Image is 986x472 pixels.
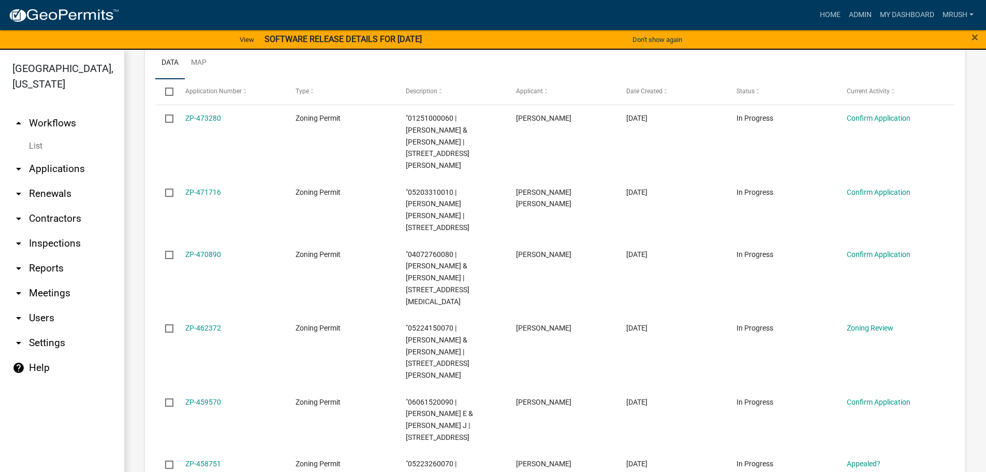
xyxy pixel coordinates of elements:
span: 08/28/2025 [626,250,647,259]
span: Zoning Permit [296,188,341,196]
i: arrow_drop_down [12,262,25,275]
a: MRush [938,5,978,25]
a: Home [816,5,845,25]
span: In Progress [737,324,773,332]
a: Confirm Application [847,188,910,196]
a: Admin [845,5,876,25]
i: arrow_drop_down [12,237,25,250]
datatable-header-cell: Type [285,79,395,104]
span: × [972,30,978,45]
span: 08/04/2025 [626,460,647,468]
span: Application Number [185,88,242,95]
button: Don't show again [628,31,686,48]
span: 09/03/2025 [626,114,647,122]
a: Confirm Application [847,250,910,259]
a: ZP-470890 [185,250,221,259]
span: In Progress [737,460,773,468]
span: "06061520090 | ARNBURG SCOTT E & KELLI J | 7176 275TH WAY [406,398,473,441]
a: Confirm Application [847,114,910,122]
a: Confirm Application [847,398,910,406]
span: In Progress [737,114,773,122]
datatable-header-cell: Application Number [175,79,285,104]
i: arrow_drop_down [12,287,25,299]
i: arrow_drop_down [12,312,25,324]
span: In Progress [737,398,773,406]
i: arrow_drop_down [12,188,25,200]
span: Zoning Permit [296,250,341,259]
span: Date Created [626,88,663,95]
span: Ryanne Prochnow [516,398,571,406]
strong: SOFTWARE RELEASE DETAILS FOR [DATE] [264,34,422,44]
a: My Dashboard [876,5,938,25]
span: Zoning Permit [296,460,341,468]
i: arrow_drop_up [12,117,25,130]
span: Status [737,88,755,95]
button: Close [972,31,978,44]
a: Appealed? [847,460,880,468]
span: Current Activity [847,88,890,95]
datatable-header-cell: Current Activity [837,79,947,104]
span: "05203310010 | SMITH MICHAEL DEAN | 2424 242ND ST [406,188,469,232]
a: View [236,31,258,48]
span: Zoning Permit [296,324,341,332]
span: In Progress [737,188,773,196]
span: Gabriel Beal [516,460,571,468]
span: 08/31/2025 [626,188,647,196]
span: In Progress [737,250,773,259]
span: 08/11/2025 [626,324,647,332]
span: Description [406,88,437,95]
span: Michael Dean Smith [516,188,571,208]
span: "05224150070 | HAVEL TODD L & HAVEL BRENDA J | 4593 WESLEY DR [406,324,469,379]
datatable-header-cell: Applicant [506,79,616,104]
i: arrow_drop_down [12,212,25,225]
span: Brenda Havel [516,324,571,332]
a: ZP-458751 [185,460,221,468]
i: arrow_drop_down [12,163,25,175]
a: ZP-459570 [185,398,221,406]
a: Data [155,47,185,80]
span: 08/05/2025 [626,398,647,406]
span: Forrest Estrem [516,114,571,122]
span: Type [296,88,309,95]
span: Zoning Permit [296,398,341,406]
datatable-header-cell: Status [727,79,837,104]
span: Applicant [516,88,543,95]
datatable-header-cell: Select [155,79,175,104]
a: Zoning Review [847,324,893,332]
span: "04072760080 | VERMEDAL RICKY P & JEAN A | 23532 THRUSH AVE [406,250,469,306]
i: help [12,362,25,374]
span: "01251000060 | TIDRICK JESSE R & LAURA R | 20573 FINCH AVE [406,114,469,169]
datatable-header-cell: Description [396,79,506,104]
a: Map [185,47,213,80]
a: ZP-471716 [185,188,221,196]
a: ZP-473280 [185,114,221,122]
datatable-header-cell: Date Created [616,79,727,104]
span: Zoning Permit [296,114,341,122]
span: Ryanne Prochnow [516,250,571,259]
a: ZP-462372 [185,324,221,332]
i: arrow_drop_down [12,337,25,349]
